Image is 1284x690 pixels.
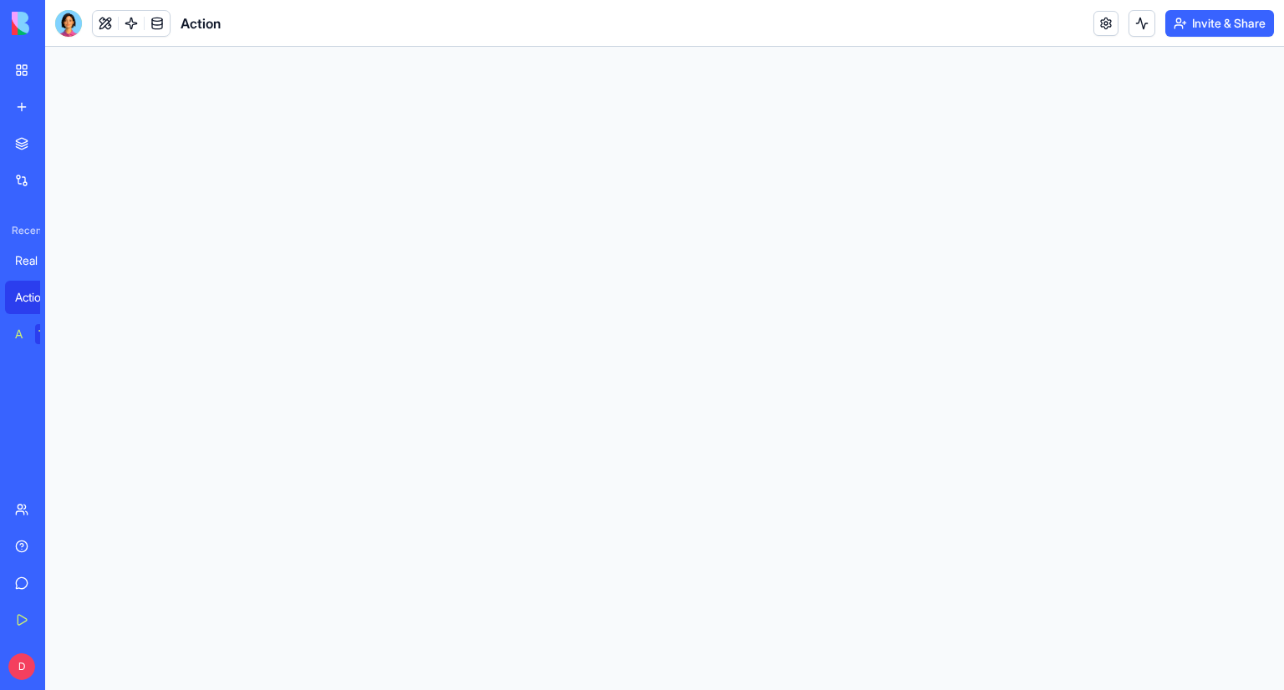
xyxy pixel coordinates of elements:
div: Real Estate AI Assistant [15,252,62,269]
div: Action [15,289,62,306]
span: Recent [5,224,40,237]
a: Real Estate AI Assistant [5,244,72,277]
button: Invite & Share [1165,10,1274,37]
span: Action [181,13,221,33]
img: logo [12,12,115,35]
span: D [8,653,35,680]
div: AI Logo Generator [15,326,23,342]
div: TRY [35,324,62,344]
a: AI Logo GeneratorTRY [5,317,72,351]
a: Action [5,281,72,314]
